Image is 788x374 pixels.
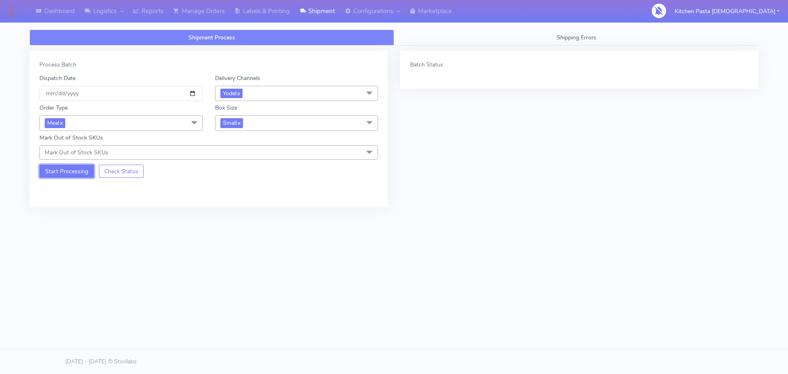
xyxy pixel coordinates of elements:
button: Kitchen Pasta [DEMOGRAPHIC_DATA] [669,3,786,20]
button: Check Status [99,165,144,178]
button: Start Processing [39,165,94,178]
label: Delivery Channels [215,74,260,83]
a: x [237,118,241,127]
span: Meal [45,118,65,128]
div: Batch Status [410,60,749,69]
a: x [236,89,240,97]
span: Small [220,118,243,128]
label: Dispatch Date [39,74,76,83]
span: Yodel [220,89,243,98]
ul: Tabs [30,30,758,46]
a: x [59,118,63,127]
label: Box Size [215,103,237,112]
label: Mark Out of Stock SKUs [39,133,103,142]
span: Shipping Errors [557,34,596,41]
span: Mark Out of Stock SKUs [45,149,108,156]
div: Process Batch [39,60,378,69]
label: Order Type [39,103,68,112]
span: Shipment Process [188,34,235,41]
